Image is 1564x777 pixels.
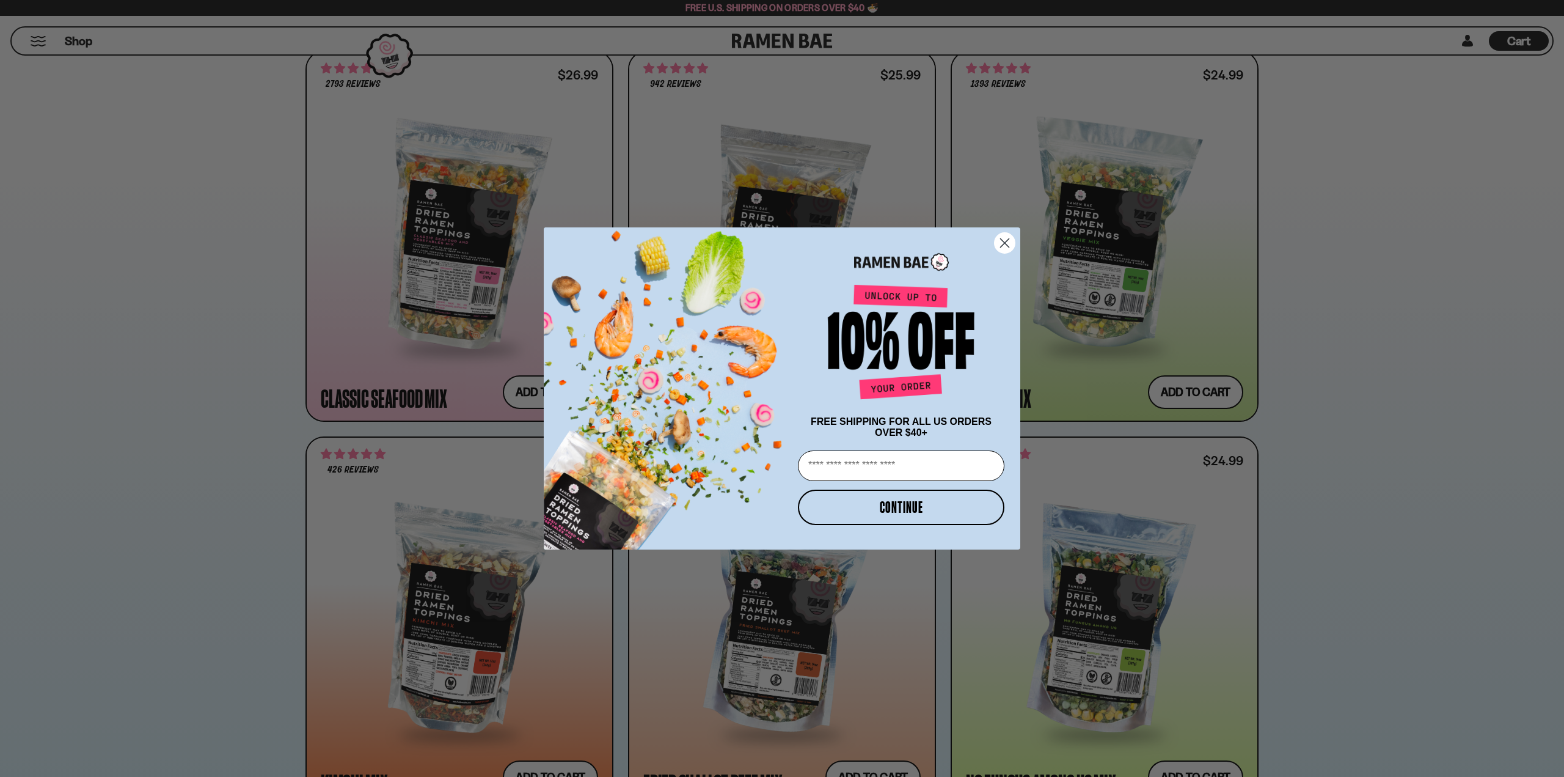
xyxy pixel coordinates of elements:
[994,232,1015,254] button: Close dialog
[811,416,992,438] span: FREE SHIPPING FOR ALL US ORDERS OVER $40+
[825,284,977,404] img: Unlock up to 10% off
[544,217,793,550] img: ce7035ce-2e49-461c-ae4b-8ade7372f32c.png
[854,252,949,272] img: Ramen Bae Logo
[798,490,1004,525] button: CONTINUE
